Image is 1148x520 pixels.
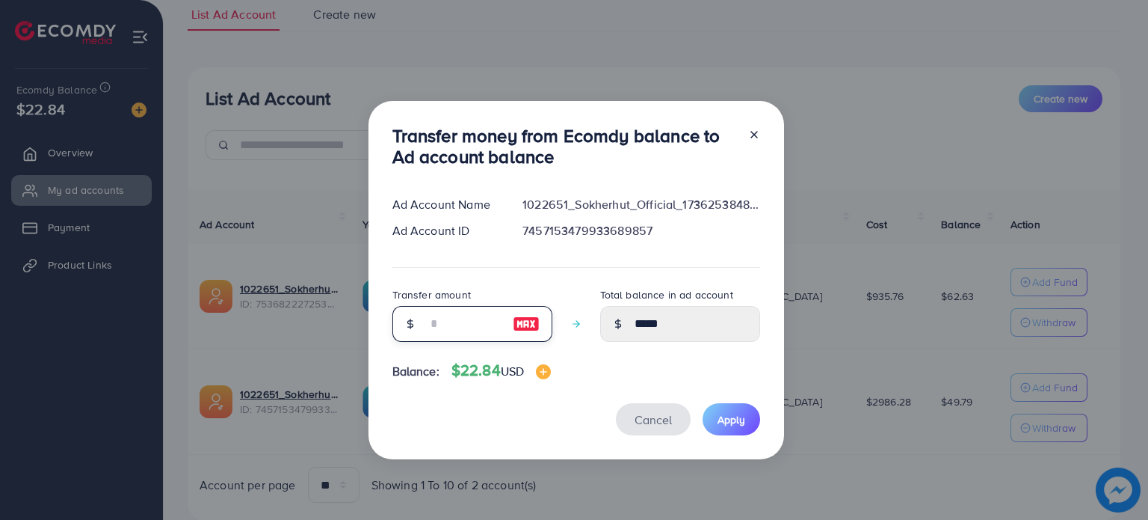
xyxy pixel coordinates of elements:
[717,412,745,427] span: Apply
[635,412,672,428] span: Cancel
[536,364,551,379] img: image
[380,222,511,239] div: Ad Account ID
[703,403,760,435] button: Apply
[510,196,771,213] div: 1022651_Sokherhut_Official_1736253848560
[392,287,471,302] label: Transfer amount
[600,287,733,302] label: Total balance in ad account
[392,125,736,168] h3: Transfer money from Ecomdy balance to Ad account balance
[392,363,439,380] span: Balance:
[501,363,524,379] span: USD
[513,315,540,333] img: image
[616,403,691,435] button: Cancel
[451,361,551,380] h4: $22.84
[510,222,771,239] div: 7457153479933689857
[380,196,511,213] div: Ad Account Name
